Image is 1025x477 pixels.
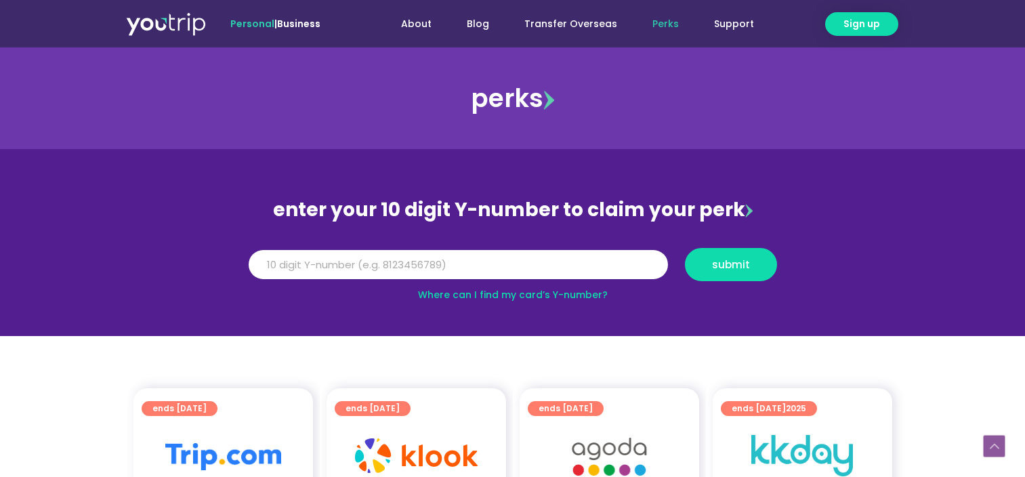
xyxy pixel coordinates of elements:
[786,402,806,414] span: 2025
[346,401,400,416] span: ends [DATE]
[335,401,411,416] a: ends [DATE]
[449,12,507,37] a: Blog
[418,288,608,302] a: Where can I find my card’s Y-number?
[528,401,604,416] a: ends [DATE]
[277,17,320,30] a: Business
[249,248,777,291] form: Y Number
[230,17,320,30] span: |
[685,248,777,281] button: submit
[843,17,880,31] span: Sign up
[696,12,772,37] a: Support
[712,260,750,270] span: submit
[732,401,806,416] span: ends [DATE]
[230,17,274,30] span: Personal
[242,192,784,228] div: enter your 10 digit Y-number to claim your perk
[142,401,217,416] a: ends [DATE]
[825,12,898,36] a: Sign up
[152,401,207,416] span: ends [DATE]
[635,12,696,37] a: Perks
[383,12,449,37] a: About
[357,12,772,37] nav: Menu
[721,401,817,416] a: ends [DATE]2025
[539,401,593,416] span: ends [DATE]
[249,250,668,280] input: 10 digit Y-number (e.g. 8123456789)
[507,12,635,37] a: Transfer Overseas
